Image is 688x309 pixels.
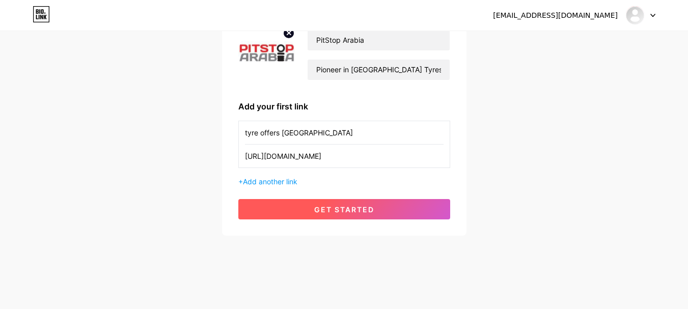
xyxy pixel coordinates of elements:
button: get started [238,199,450,219]
div: + [238,176,450,187]
div: Add your first link [238,100,450,113]
input: bio [308,60,449,80]
img: pitstoparabia [625,6,645,25]
input: URL (https://instagram.com/yourname) [245,145,444,167]
span: get started [314,205,374,214]
img: profile pic [238,25,295,84]
input: Your name [308,30,449,50]
span: Add another link [243,177,297,186]
div: [EMAIL_ADDRESS][DOMAIN_NAME] [493,10,618,21]
input: Link name (My Instagram) [245,121,444,144]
